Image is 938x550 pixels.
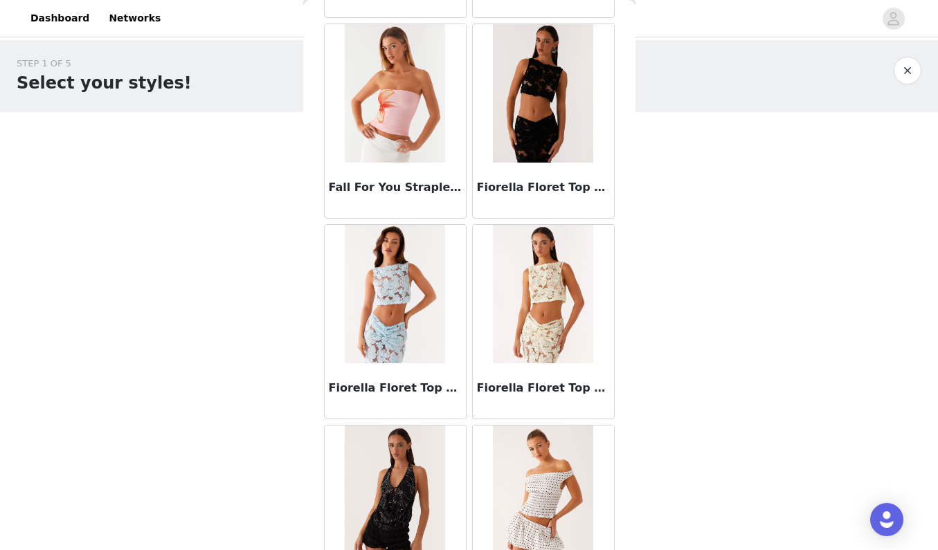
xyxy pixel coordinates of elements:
[477,380,610,396] h3: Fiorella Floret Top - Yellow
[22,3,98,34] a: Dashboard
[345,225,445,363] img: Fiorella Floret Top - Blue
[870,503,903,536] div: Open Intercom Messenger
[477,179,610,196] h3: Fiorella Floret Top - Black
[100,3,169,34] a: Networks
[887,8,900,30] div: avatar
[17,57,192,71] div: STEP 1 OF 5
[493,24,593,163] img: Fiorella Floret Top - Black
[345,24,445,163] img: Fall For You Strapless Top - Pink
[329,380,462,396] h3: Fiorella Floret Top - Blue
[17,71,192,95] h1: Select your styles!
[493,225,593,363] img: Fiorella Floret Top - Yellow
[329,179,462,196] h3: Fall For You Strapless Top - Pink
